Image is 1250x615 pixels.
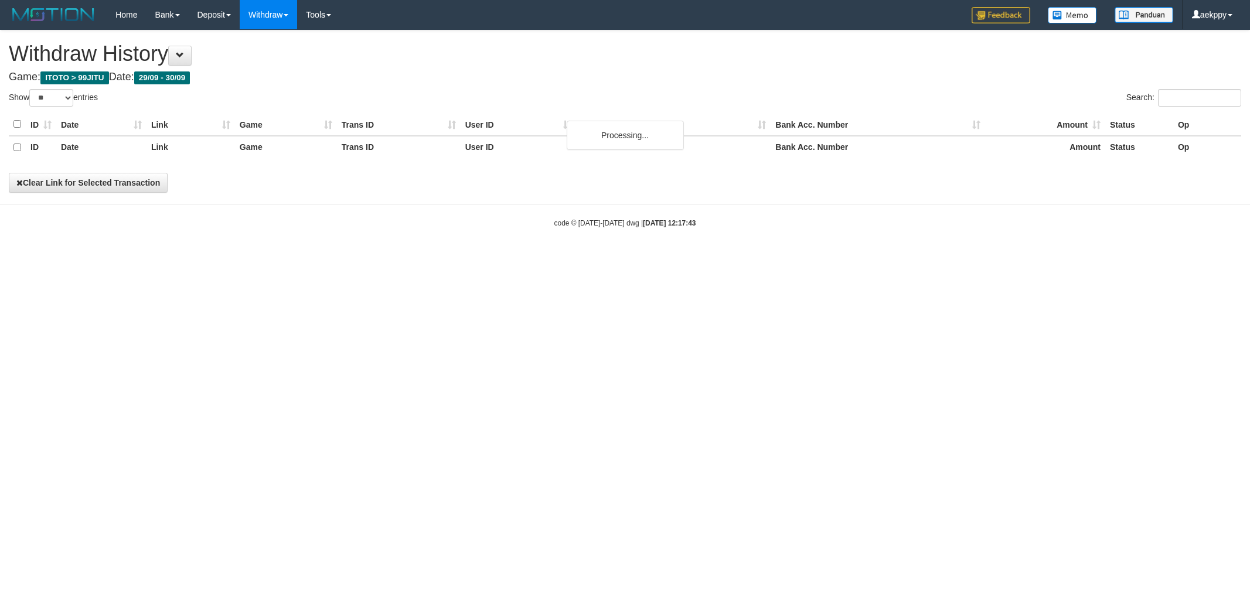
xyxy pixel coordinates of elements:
div: Processing... [567,121,684,150]
th: Op [1173,113,1241,136]
span: 29/09 - 30/09 [134,71,190,84]
strong: [DATE] 12:17:43 [643,219,696,227]
small: code © [DATE]-[DATE] dwg | [554,219,696,227]
h1: Withdraw History [9,42,1241,66]
th: Date [56,136,147,159]
th: ID [26,136,56,159]
th: Game [235,136,337,159]
th: User ID [461,136,576,159]
label: Show entries [9,89,98,107]
input: Search: [1158,89,1241,107]
th: Trans ID [337,136,461,159]
button: Clear Link for Selected Transaction [9,173,168,193]
th: Bank Acc. Number [771,113,985,136]
th: Link [147,136,235,159]
img: Feedback.jpg [972,7,1030,23]
th: Date [56,113,147,136]
img: Button%20Memo.svg [1048,7,1097,23]
h4: Game: Date: [9,71,1241,83]
th: Op [1173,136,1241,159]
th: User ID [461,113,576,136]
th: Amount [985,136,1105,159]
th: Status [1105,136,1173,159]
th: Link [147,113,235,136]
img: MOTION_logo.png [9,6,98,23]
img: panduan.png [1115,7,1173,23]
th: Bank Acc. Name [576,113,771,136]
th: Status [1105,113,1173,136]
th: ID [26,113,56,136]
span: ITOTO > 99JITU [40,71,109,84]
th: Amount [985,113,1105,136]
th: Bank Acc. Number [771,136,985,159]
th: Game [235,113,337,136]
select: Showentries [29,89,73,107]
label: Search: [1126,89,1241,107]
th: Trans ID [337,113,461,136]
